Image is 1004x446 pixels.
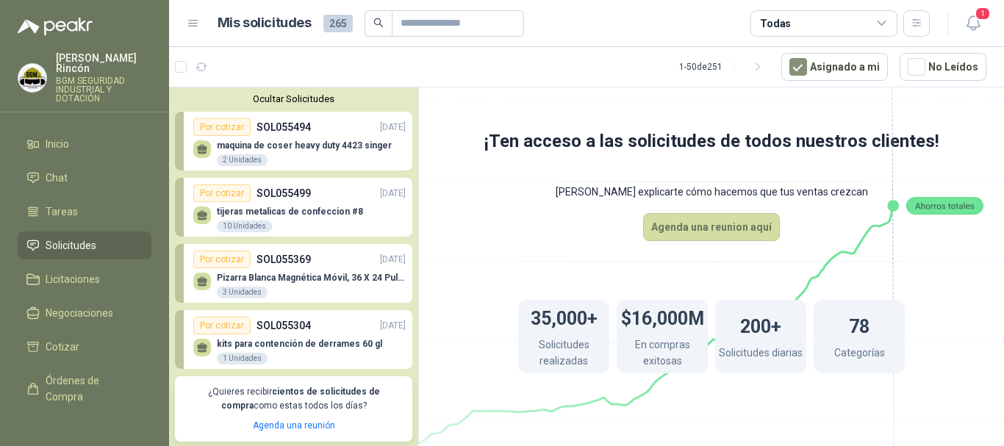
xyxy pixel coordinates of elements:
p: SOL055304 [257,317,311,334]
a: Solicitudes [18,231,151,259]
button: Agenda una reunion aquí [643,213,780,241]
div: 1 Unidades [217,353,268,364]
div: 10 Unidades [217,220,272,232]
div: Por cotizar [193,118,251,136]
p: [DATE] [380,187,406,201]
div: Por cotizar [193,184,251,202]
p: En compras exitosas [617,337,708,373]
span: Solicitudes [46,237,96,253]
p: SOL055494 [257,119,311,135]
a: Cotizar [18,333,151,361]
a: Por cotizarSOL055494[DATE] maquina de coser heavy duty 4423 singer2 Unidades [175,112,412,170]
span: Tareas [46,204,78,220]
p: SOL055369 [257,251,311,267]
a: Por cotizarSOL055304[DATE] kits para contención de derrames 60 gl1 Unidades [175,310,412,369]
span: Órdenes de Compra [46,373,137,405]
a: Licitaciones [18,265,151,293]
p: maquina de coser heavy duty 4423 singer [217,140,392,151]
span: 1 [975,7,991,21]
div: 3 Unidades [217,287,268,298]
div: Por cotizar [193,317,251,334]
button: Ocultar Solicitudes [175,93,412,104]
p: [DATE] [380,253,406,267]
p: BGM SEGURIDAD INDUSTRIAL Y DOTACIÓN [56,76,151,103]
a: Inicio [18,130,151,158]
a: Por cotizarSOL055369[DATE] Pizarra Blanca Magnética Móvil, 36 X 24 Pulgadas, Dob3 Unidades [175,244,412,303]
span: Chat [46,170,68,186]
span: Inicio [46,136,69,152]
h1: $16,000M [621,301,704,333]
div: Todas [760,15,791,32]
a: Tareas [18,198,151,226]
span: search [373,18,384,28]
a: Negociaciones [18,299,151,327]
span: Cotizar [46,339,79,355]
div: Por cotizar [193,251,251,268]
span: 265 [323,15,353,32]
button: 1 [960,10,986,37]
p: SOL055499 [257,185,311,201]
span: Licitaciones [46,271,100,287]
p: [DATE] [380,319,406,333]
a: Chat [18,164,151,192]
img: Logo peakr [18,18,93,35]
p: [DATE] [380,121,406,134]
span: Negociaciones [46,305,113,321]
img: Company Logo [18,64,46,92]
a: Por cotizarSOL055499[DATE] tijeras metalicas de confeccion #810 Unidades [175,178,412,237]
p: Solicitudes diarias [719,345,803,364]
h1: 200+ [740,309,781,341]
div: 2 Unidades [217,154,268,166]
h1: 78 [849,309,869,341]
a: Agenda una reunión [253,420,335,431]
h1: Mis solicitudes [218,12,312,34]
button: No Leídos [900,53,986,81]
button: Asignado a mi [781,53,888,81]
h1: 35,000+ [531,301,598,333]
a: Órdenes de Compra [18,367,151,411]
p: Solicitudes realizadas [518,337,609,373]
p: [PERSON_NAME] Rincón [56,53,151,73]
b: cientos de solicitudes de compra [221,386,380,411]
p: Pizarra Blanca Magnética Móvil, 36 X 24 Pulgadas, Dob [217,273,406,283]
p: tijeras metalicas de confeccion #8 [217,206,363,217]
p: Categorías [834,345,885,364]
div: 1 - 50 de 251 [679,55,770,79]
p: kits para contención de derrames 60 gl [217,339,382,349]
p: ¿Quieres recibir como estas todos los días? [184,385,404,413]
